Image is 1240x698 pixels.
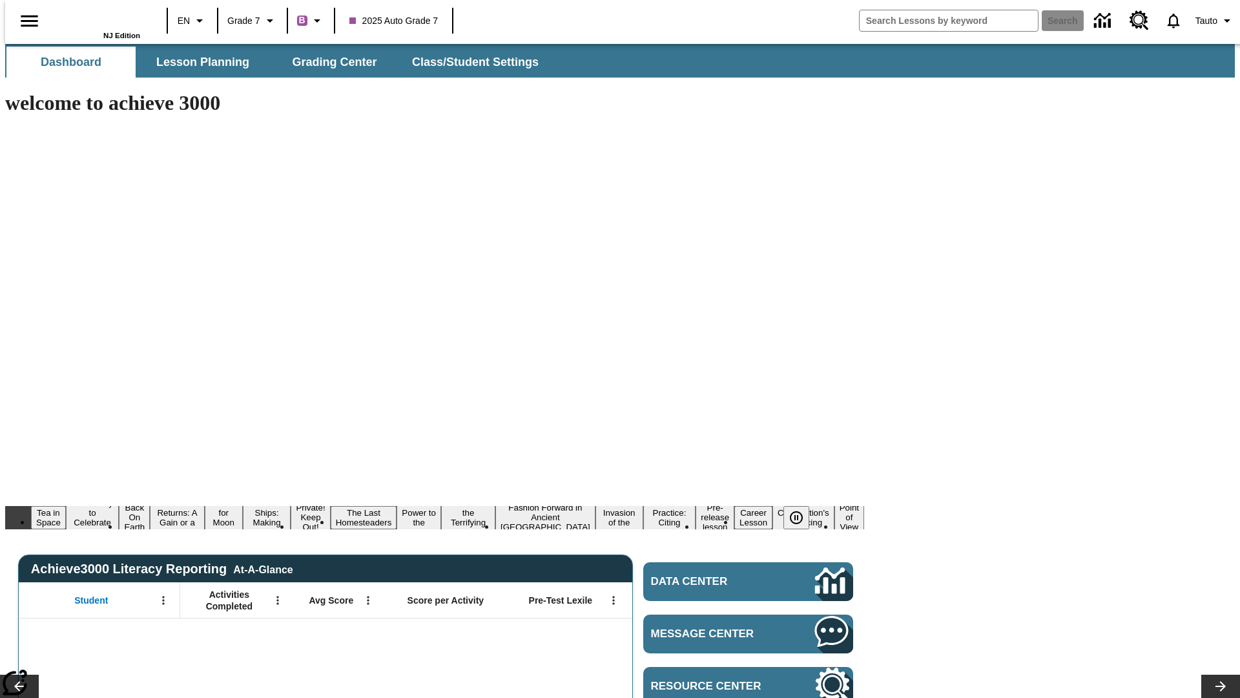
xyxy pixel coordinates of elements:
[187,589,272,612] span: Activities Completed
[205,496,243,539] button: Slide 5 Time for Moon Rules?
[783,506,809,529] button: Pause
[696,501,734,534] button: Slide 14 Pre-release lesson
[119,501,150,534] button: Slide 3 Back On Earth
[138,47,267,78] button: Lesson Planning
[1190,9,1240,32] button: Profile/Settings
[178,14,190,28] span: EN
[772,496,834,539] button: Slide 16 The Constitution's Balancing Act
[734,506,772,529] button: Slide 15 Career Lesson
[31,562,293,576] span: Achieve3000 Literacy Reporting
[1201,675,1240,698] button: Lesson carousel, Next
[172,9,213,32] button: Language: EN, Select a language
[292,9,330,32] button: Boost Class color is purple. Change class color
[651,575,772,588] span: Data Center
[5,47,550,78] div: SubNavbar
[1122,3,1157,38] a: Resource Center, Will open in new tab
[783,506,822,529] div: Pause
[292,55,377,70] span: Grading Center
[651,628,776,640] span: Message Center
[150,496,204,539] button: Slide 4 Free Returns: A Gain or a Drain?
[268,591,287,610] button: Open Menu
[1086,3,1122,39] a: Data Center
[10,2,48,40] button: Open side menu
[309,595,353,606] span: Avg Score
[6,47,136,78] button: Dashboard
[397,496,441,539] button: Slide 9 Solar Power to the People
[74,595,108,606] span: Student
[56,6,140,32] a: Home
[402,47,549,78] button: Class/Student Settings
[604,591,623,610] button: Open Menu
[643,615,853,653] a: Message Center
[291,501,330,534] button: Slide 7 Private! Keep Out!
[651,680,776,693] span: Resource Center
[834,501,864,534] button: Slide 17 Point of View
[643,562,853,601] a: Data Center
[529,595,593,606] span: Pre-Test Lexile
[103,32,140,39] span: NJ Edition
[41,55,101,70] span: Dashboard
[860,10,1038,31] input: search field
[349,14,439,28] span: 2025 Auto Grade 7
[495,501,595,534] button: Slide 11 Fashion Forward in Ancient Rome
[243,496,291,539] button: Slide 6 Cruise Ships: Making Waves
[1195,14,1217,28] span: Tauto
[233,562,293,576] div: At-A-Glance
[358,591,378,610] button: Open Menu
[227,14,260,28] span: Grade 7
[1157,4,1190,37] a: Notifications
[56,5,140,39] div: Home
[299,12,305,28] span: B
[270,47,399,78] button: Grading Center
[66,496,119,539] button: Slide 2 Get Ready to Celebrate Juneteenth!
[222,9,283,32] button: Grade: Grade 7, Select a grade
[595,496,643,539] button: Slide 12 The Invasion of the Free CD
[441,496,495,539] button: Slide 10 Attack of the Terrifying Tomatoes
[408,595,484,606] span: Score per Activity
[154,591,173,610] button: Open Menu
[31,506,66,529] button: Slide 1 Tea in Space
[156,55,249,70] span: Lesson Planning
[5,91,864,115] h1: welcome to achieve 3000
[643,496,696,539] button: Slide 13 Mixed Practice: Citing Evidence
[331,506,397,529] button: Slide 8 The Last Homesteaders
[5,44,1235,78] div: SubNavbar
[412,55,539,70] span: Class/Student Settings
